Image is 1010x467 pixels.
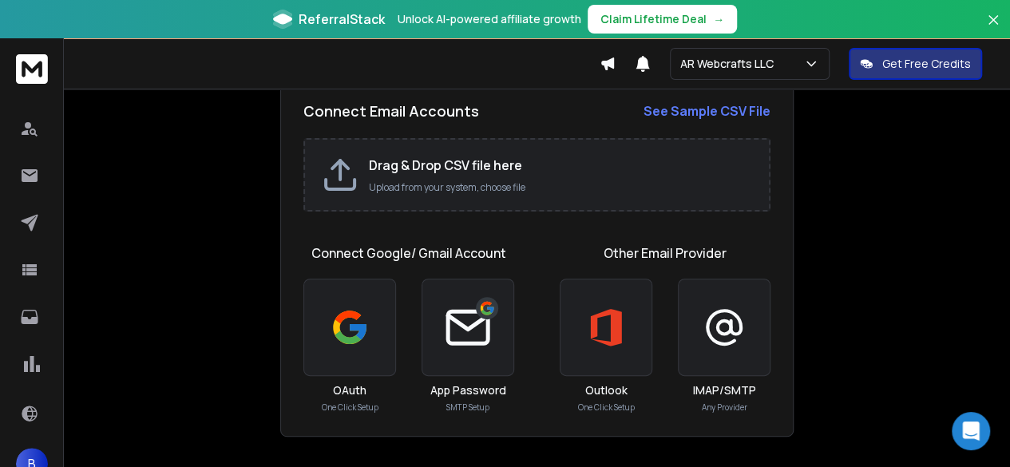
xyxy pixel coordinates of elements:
h3: IMAP/SMTP [693,382,756,398]
button: Get Free Credits [849,48,982,80]
strong: See Sample CSV File [644,102,770,120]
h2: Connect Email Accounts [303,100,479,122]
p: One Click Setup [578,402,635,414]
p: AR Webcrafts LLC [680,56,780,72]
a: See Sample CSV File [644,101,770,121]
span: → [713,11,724,27]
p: Unlock AI-powered affiliate growth [398,11,581,27]
p: SMTP Setup [446,402,489,414]
span: ReferralStack [299,10,385,29]
h3: App Password [430,382,506,398]
p: One Click Setup [322,402,378,414]
h1: Connect Google/ Gmail Account [311,243,506,263]
div: Open Intercom Messenger [952,412,990,450]
h3: OAuth [333,382,366,398]
p: Any Provider [702,402,747,414]
button: Claim Lifetime Deal→ [588,5,737,34]
p: Upload from your system, choose file [369,181,753,194]
h2: Drag & Drop CSV file here [369,156,753,175]
h1: Other Email Provider [604,243,727,263]
p: Get Free Credits [882,56,971,72]
h3: Outlook [585,382,628,398]
button: Close banner [983,10,1004,48]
